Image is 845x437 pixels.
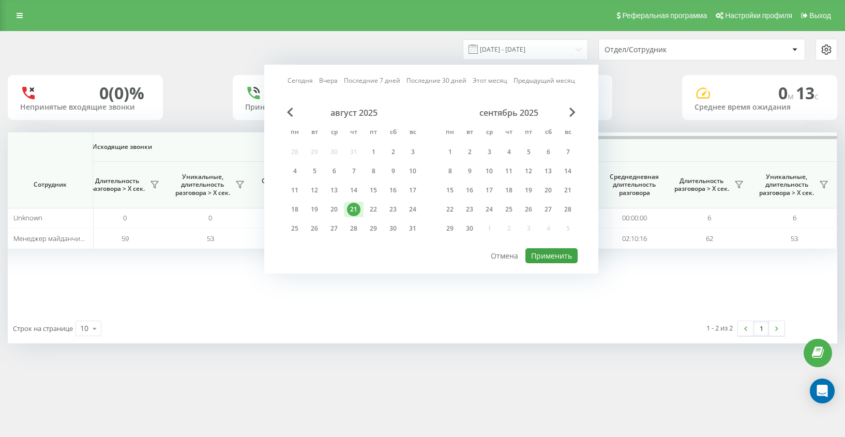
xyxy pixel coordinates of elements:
div: сб 23 авг. 2025 г. [383,202,403,217]
div: 26 [522,203,535,216]
div: 20 [327,203,341,216]
div: 13 [327,184,341,197]
span: Длительность разговора > Х сек. [672,177,731,193]
div: вс 31 авг. 2025 г. [403,221,422,236]
div: чт 7 авг. 2025 г. [344,163,364,179]
span: 6 [793,213,796,222]
div: 12 [522,164,535,178]
span: Previous Month [287,108,293,117]
span: 53 [791,234,798,243]
abbr: понедельник [287,125,303,141]
div: 6 [327,164,341,178]
div: пн 29 сент. 2025 г. [440,221,460,236]
span: Уникальные, длительность разговора > Х сек. [173,173,232,197]
abbr: понедельник [442,125,458,141]
span: 0 [208,213,212,222]
div: вт 30 сент. 2025 г. [460,221,479,236]
div: вс 14 сент. 2025 г. [558,163,578,179]
div: 18 [502,184,516,197]
div: 30 [386,222,400,235]
abbr: воскресенье [560,125,576,141]
div: вт 2 сент. 2025 г. [460,144,479,160]
span: 62 [706,234,713,243]
div: 3 [482,145,496,159]
abbr: среда [481,125,497,141]
div: 1 [367,145,380,159]
div: ср 13 авг. 2025 г. [324,183,344,198]
div: пн 8 сент. 2025 г. [440,163,460,179]
div: вт 26 авг. 2025 г. [305,221,324,236]
abbr: пятница [521,125,536,141]
div: сб 2 авг. 2025 г. [383,144,403,160]
span: Менеджер майданчик II [13,234,88,243]
span: Строк на странице [13,324,73,333]
abbr: четверг [501,125,517,141]
span: c [814,91,819,102]
a: Сегодня [288,76,313,85]
div: 27 [541,203,555,216]
abbr: среда [326,125,342,141]
abbr: вторник [462,125,477,141]
div: сб 16 авг. 2025 г. [383,183,403,198]
div: 5 [522,145,535,159]
div: вс 28 сент. 2025 г. [558,202,578,217]
div: Принятые входящие звонки [245,103,375,112]
abbr: четверг [346,125,361,141]
div: 1 - 2 из 2 [706,323,733,333]
div: 19 [308,203,321,216]
div: 10 [482,164,496,178]
div: сентябрь 2025 [440,108,578,118]
div: вт 12 авг. 2025 г. [305,183,324,198]
div: сб 30 авг. 2025 г. [383,221,403,236]
span: Сотрудник [17,180,84,189]
div: сб 13 сент. 2025 г. [538,163,558,179]
span: Уникальные, длительность разговора > Х сек. [757,173,816,197]
div: 3 [406,145,419,159]
span: Среднее время ожидания [261,177,309,193]
div: 15 [443,184,457,197]
a: 1 [753,321,769,336]
td: 02:10:16 [602,228,667,248]
div: 30 [463,222,476,235]
div: 5 [308,164,321,178]
div: пт 26 сент. 2025 г. [519,202,538,217]
div: чт 11 сент. 2025 г. [499,163,519,179]
div: 2 [463,145,476,159]
div: 15 [367,184,380,197]
div: 20 [541,184,555,197]
a: Последние 30 дней [406,76,466,85]
abbr: вторник [307,125,322,141]
div: 1 [443,145,457,159]
span: Next Month [569,108,576,117]
div: 28 [561,203,575,216]
div: ср 20 авг. 2025 г. [324,202,344,217]
div: чт 21 авг. 2025 г. [344,202,364,217]
div: 9 [463,164,476,178]
div: пт 15 авг. 2025 г. [364,183,383,198]
abbr: пятница [366,125,381,141]
div: 21 [561,184,575,197]
div: пт 29 авг. 2025 г. [364,221,383,236]
td: 00:00:00 [253,208,318,228]
div: пн 15 сент. 2025 г. [440,183,460,198]
div: Среднее время ожидания [695,103,825,112]
span: 13 [796,82,819,104]
div: ср 24 сент. 2025 г. [479,202,499,217]
a: Последние 7 дней [344,76,400,85]
div: 11 [502,164,516,178]
div: 8 [367,164,380,178]
div: 21 [347,203,360,216]
td: 00:00:00 [602,208,667,228]
div: 18 [288,203,301,216]
div: пн 25 авг. 2025 г. [285,221,305,236]
span: 59 [122,234,129,243]
div: 26 [308,222,321,235]
div: вс 17 авг. 2025 г. [403,183,422,198]
span: Unknown [13,213,42,222]
div: пн 4 авг. 2025 г. [285,163,305,179]
div: Open Intercom Messenger [810,379,835,403]
div: чт 14 авг. 2025 г. [344,183,364,198]
div: ср 10 сент. 2025 г. [479,163,499,179]
span: Длительность разговора > Х сек. [87,177,147,193]
a: Этот месяц [473,76,507,85]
